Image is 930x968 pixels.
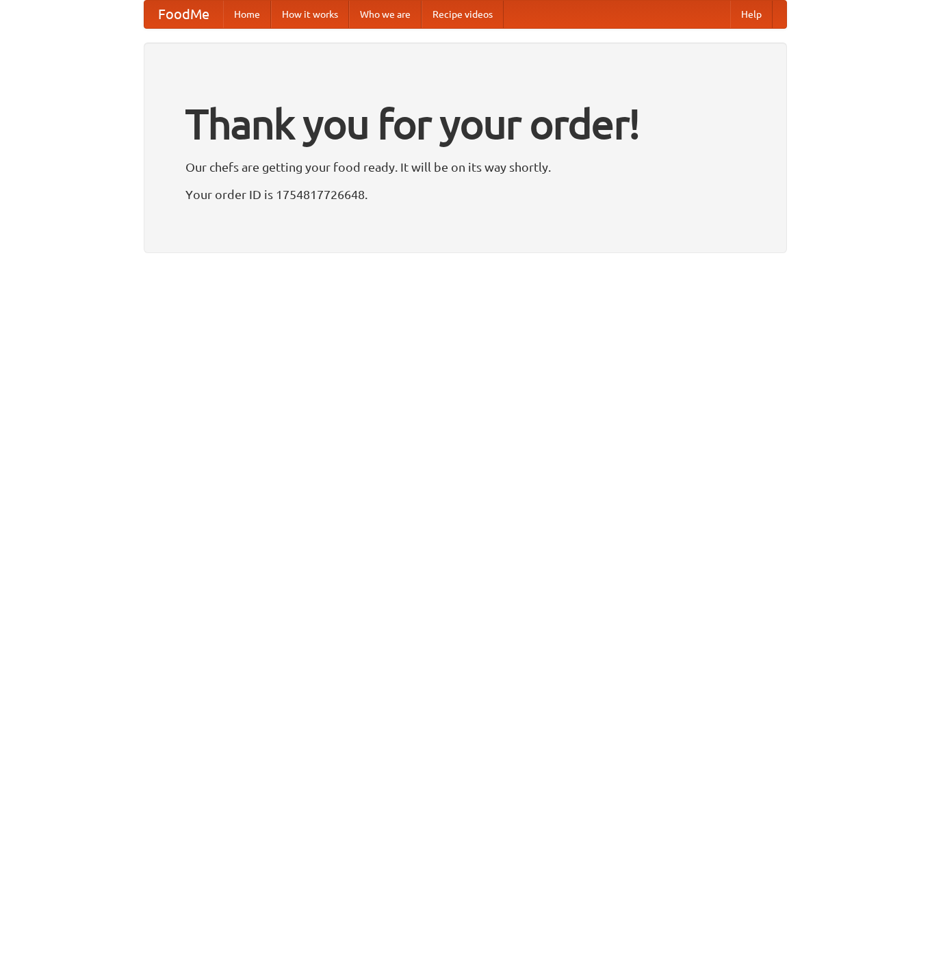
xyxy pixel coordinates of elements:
a: FoodMe [144,1,223,28]
p: Your order ID is 1754817726648. [185,184,745,205]
a: Recipe videos [422,1,504,28]
a: Home [223,1,271,28]
p: Our chefs are getting your food ready. It will be on its way shortly. [185,157,745,177]
h1: Thank you for your order! [185,91,745,157]
a: Who we are [349,1,422,28]
a: Help [730,1,773,28]
a: How it works [271,1,349,28]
